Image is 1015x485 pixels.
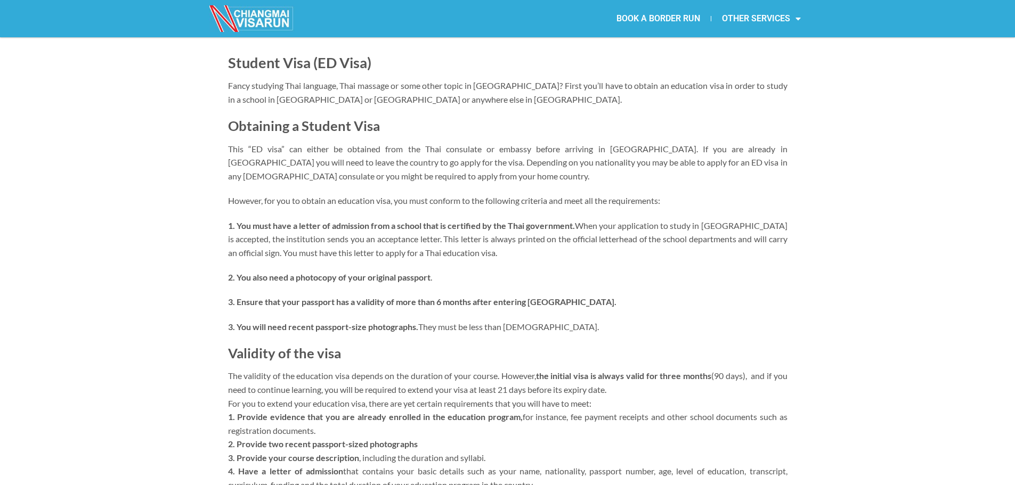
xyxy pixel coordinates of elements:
[228,142,787,183] p: This “ED visa” can either be obtained from the Thai consulate or embassy before arriving in [GEOG...
[228,297,616,307] strong: 3. Ensure that your passport has a validity of more than 6 months after entering [GEOGRAPHIC_DATA].
[228,322,418,332] strong: 3. You will need recent passport-size photographs.
[711,6,811,31] a: OTHER SERVICES
[536,371,712,381] strong: the initial visa is always valid for three months
[228,466,344,476] strong: 4. Have a letter of admission
[228,320,787,334] p: They must be less than [DEMOGRAPHIC_DATA].
[228,270,787,284] p: .
[228,79,787,106] p: Fancy studying Thai language, Thai massage or some other topic in [GEOGRAPHIC_DATA]? First you’ll...
[228,344,787,362] h2: Validity of the visa
[228,53,787,72] h1: Student Visa (ED Visa)
[228,219,787,260] p: When your application to study in [GEOGRAPHIC_DATA] is accepted, the institution sends you an acc...
[508,6,811,31] nav: Menu
[228,272,431,282] strong: 2. You also need a photocopy of your original passport
[228,412,523,422] strong: 1. Provide evidence that you are already enrolled in the education program,
[228,220,575,231] strong: 1. You must have a letter of admission from a school that is certified by the Thai government.
[228,194,787,208] p: However, for you to obtain an education visa, you must conform to the following criteria and meet...
[228,453,359,463] strong: 3. Provide your course description
[606,6,711,31] a: BOOK A BORDER RUN
[228,117,787,135] h2: Obtaining a Student Visa
[228,439,418,449] strong: 2. Provide two recent passport-sized photographs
